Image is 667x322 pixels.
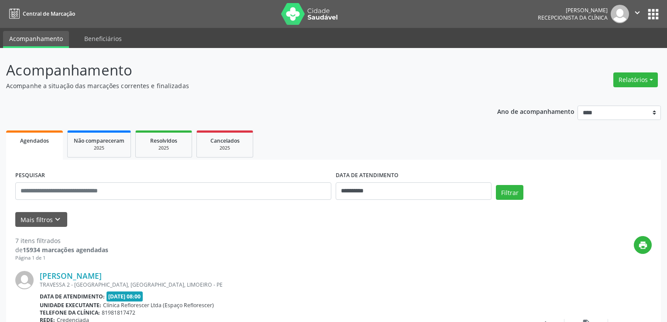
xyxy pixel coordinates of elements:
[6,59,464,81] p: Acompanhamento
[40,271,102,281] a: [PERSON_NAME]
[40,293,105,300] b: Data de atendimento:
[142,145,186,151] div: 2025
[538,14,608,21] span: Recepcionista da clínica
[6,81,464,90] p: Acompanhe a situação das marcações correntes e finalizadas
[40,281,521,288] div: TRAVESSA 2 - [GEOGRAPHIC_DATA], [GEOGRAPHIC_DATA], LIMOEIRO - PE
[611,5,629,23] img: img
[538,7,608,14] div: [PERSON_NAME]
[15,212,67,227] button: Mais filtroskeyboard_arrow_down
[646,7,661,22] button: apps
[53,215,62,224] i: keyboard_arrow_down
[107,291,143,301] span: [DATE] 08:00
[634,236,652,254] button: print
[74,137,124,144] span: Não compareceram
[497,106,574,116] p: Ano de acompanhamento
[3,31,69,48] a: Acompanhamento
[78,31,128,46] a: Beneficiários
[638,240,648,250] i: print
[103,301,214,309] span: Clínica Reflorescer Ltda (Espaço Reflorescer)
[23,246,108,254] strong: 15934 marcações agendadas
[40,301,101,309] b: Unidade executante:
[633,8,642,17] i: 
[629,5,646,23] button: 
[102,309,135,316] span: 81981817472
[613,72,658,87] button: Relatórios
[15,236,108,245] div: 7 itens filtrados
[496,185,523,200] button: Filtrar
[210,137,240,144] span: Cancelados
[15,271,34,289] img: img
[203,145,247,151] div: 2025
[40,309,100,316] b: Telefone da clínica:
[74,145,124,151] div: 2025
[15,169,45,182] label: PESQUISAR
[150,137,177,144] span: Resolvidos
[15,245,108,254] div: de
[15,254,108,262] div: Página 1 de 1
[20,137,49,144] span: Agendados
[6,7,75,21] a: Central de Marcação
[23,10,75,17] span: Central de Marcação
[336,169,399,182] label: DATA DE ATENDIMENTO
